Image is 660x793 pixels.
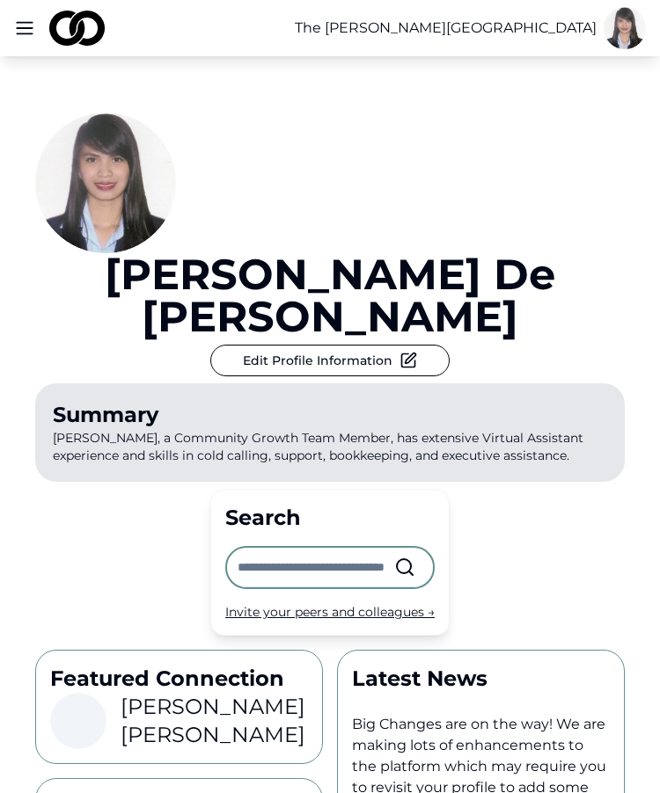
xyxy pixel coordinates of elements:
[295,18,597,39] button: The [PERSON_NAME][GEOGRAPHIC_DATA]
[225,603,435,621] div: Invite your peers and colleagues →
[53,401,607,429] div: Summary
[35,383,625,482] p: [PERSON_NAME], a Community Growth Team Member, has extensive Virtual Assistant experience and ski...
[604,7,646,49] img: 51457996-7adf-4995-be40-a9f8ac946256-Picture1-profile_picture.jpg
[210,345,450,376] button: Edit Profile Information
[50,665,308,693] p: Featured Connection
[49,11,105,46] img: logo
[35,113,176,253] img: 51457996-7adf-4995-be40-a9f8ac946256-Picture1-profile_picture.jpg
[225,504,435,532] div: Search
[121,693,308,749] h3: [PERSON_NAME] [PERSON_NAME]
[352,665,610,693] p: Latest News
[35,253,625,338] a: [PERSON_NAME] de [PERSON_NAME]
